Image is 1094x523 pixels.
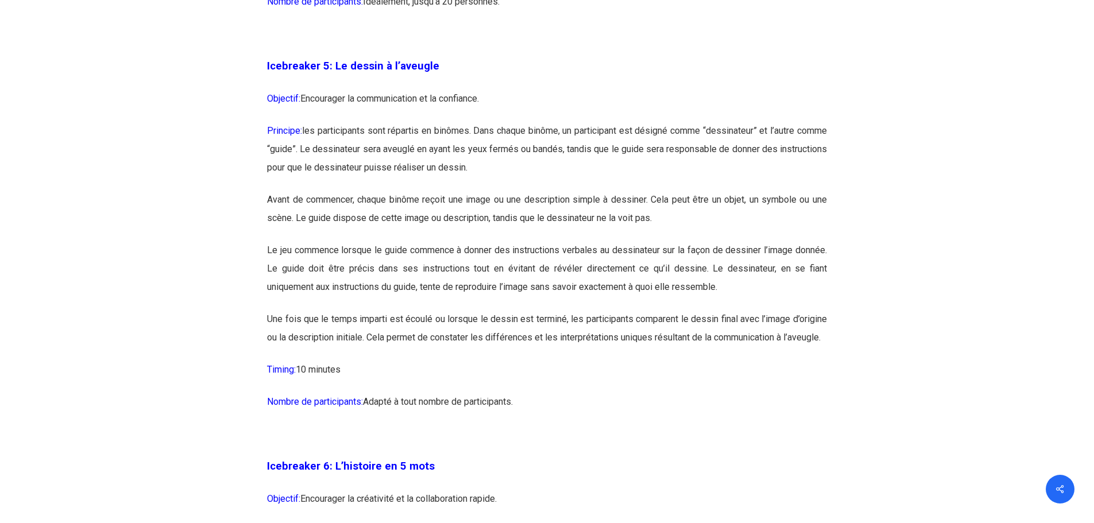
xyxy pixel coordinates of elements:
p: Une fois que le temps imparti est écoulé ou lorsque le dessin est terminé, les participants compa... [267,310,827,361]
p: Encourager la créativité et la collaboration rapide. [267,490,827,522]
span: Icebreaker 6: L’histoire en 5 mots [267,460,435,472]
p: Encourager la communication et la confiance. [267,90,827,122]
span: Principe: [267,125,302,136]
span: Objectif: [267,493,300,504]
p: Adapté à tout nombre de participants. [267,393,827,425]
span: Nombre de participants: [267,396,363,407]
p: Le jeu commence lorsque le guide commence à donner des instructions verbales au dessinateur sur l... [267,241,827,310]
p: Avant de commencer, chaque binôme reçoit une image ou une description simple à dessiner. Cela peu... [267,191,827,241]
span: Objectif: [267,93,300,104]
span: Timing: [267,364,296,375]
p: 10 minutes [267,361,827,393]
p: les participants sont répartis en binômes. Dans chaque binôme, un participant est désigné comme “... [267,122,827,191]
span: Icebreaker 5: Le dessin à l’aveugle [267,60,439,72]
